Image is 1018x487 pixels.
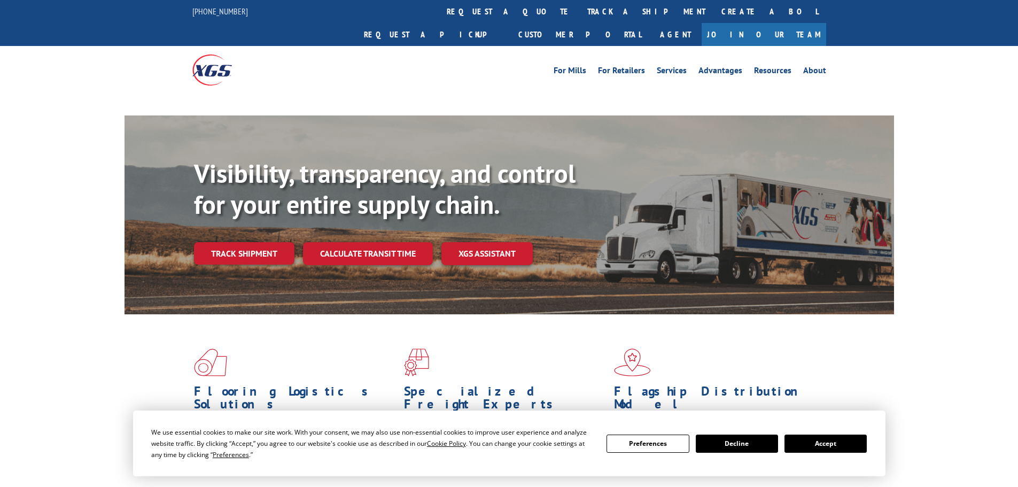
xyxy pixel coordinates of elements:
[194,385,396,416] h1: Flooring Logistics Solutions
[151,427,594,460] div: We use essential cookies to make our site work. With your consent, we may also use non-essential ...
[192,6,248,17] a: [PHONE_NUMBER]
[356,23,510,46] a: Request a pickup
[598,66,645,78] a: For Retailers
[607,435,689,453] button: Preferences
[194,157,576,221] b: Visibility, transparency, and control for your entire supply chain.
[698,66,742,78] a: Advantages
[213,450,249,459] span: Preferences
[404,349,429,376] img: xgs-icon-focused-on-flooring-red
[194,242,294,265] a: Track shipment
[649,23,702,46] a: Agent
[510,23,649,46] a: Customer Portal
[784,435,867,453] button: Accept
[441,242,533,265] a: XGS ASSISTANT
[427,439,466,448] span: Cookie Policy
[803,66,826,78] a: About
[702,23,826,46] a: Join Our Team
[404,385,606,416] h1: Specialized Freight Experts
[133,411,885,476] div: Cookie Consent Prompt
[194,349,227,376] img: xgs-icon-total-supply-chain-intelligence-red
[754,66,791,78] a: Resources
[696,435,778,453] button: Decline
[657,66,687,78] a: Services
[614,385,816,416] h1: Flagship Distribution Model
[614,349,651,376] img: xgs-icon-flagship-distribution-model-red
[303,242,433,265] a: Calculate transit time
[554,66,586,78] a: For Mills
